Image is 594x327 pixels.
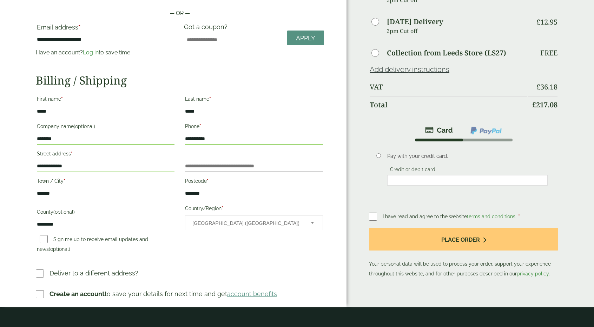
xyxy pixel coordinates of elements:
[37,121,175,133] label: Company name
[536,17,540,27] span: £
[536,82,557,92] bdi: 36.18
[36,74,324,87] h2: Billing / Shipping
[185,121,323,133] label: Phone
[518,214,520,219] abbr: required
[37,24,175,34] label: Email address
[40,235,48,243] input: Sign me up to receive email updates and news(optional)
[383,214,517,219] span: I have read and agree to the website
[49,289,277,299] p: to save your details for next time and get
[53,209,75,215] span: (optional)
[61,96,63,102] abbr: required
[37,149,175,161] label: Street address
[83,49,99,56] a: Log in
[425,126,453,134] img: stripe.png
[185,203,323,215] label: Country/Region
[71,151,73,156] abbr: required
[78,24,80,31] abbr: required
[36,9,324,18] p: — OR —
[540,49,557,57] p: Free
[387,167,438,174] label: Credit or debit card
[37,236,148,254] label: Sign me up to receive email updates and news
[387,152,548,160] p: Pay with your credit card.
[370,96,527,113] th: Total
[370,79,527,95] th: VAT
[37,176,175,188] label: Town / City
[389,177,546,183] iframe: Secure card payment input frame
[37,207,175,219] label: County
[287,31,324,46] a: Apply
[536,82,540,92] span: £
[184,23,230,34] label: Got a coupon?
[185,215,323,230] span: Country/Region
[49,290,105,298] strong: Create an account
[185,176,323,188] label: Postcode
[387,26,527,36] p: 2pm Cut off
[387,18,443,25] label: [DATE] Delivery
[296,34,315,42] span: Apply
[64,178,65,184] abbr: required
[192,216,302,231] span: United Kingdom (UK)
[227,290,277,298] a: account benefits
[209,96,211,102] abbr: required
[199,124,201,129] abbr: required
[369,228,558,251] button: Place order
[74,124,95,129] span: (optional)
[207,178,209,184] abbr: required
[49,268,138,278] p: Deliver to a different address?
[185,94,323,106] label: Last name
[532,100,536,109] span: £
[470,126,502,135] img: ppcp-gateway.png
[37,94,175,106] label: First name
[369,228,558,279] p: Your personal data will be used to process your order, support your experience throughout this we...
[49,246,70,252] span: (optional)
[532,100,557,109] bdi: 217.08
[387,49,506,56] label: Collection from Leeds Store (LS27)
[517,271,549,276] a: privacy policy
[370,65,449,74] a: Add delivery instructions
[536,17,557,27] bdi: 12.95
[467,214,515,219] a: terms and conditions
[222,206,223,211] abbr: required
[36,48,176,57] p: Have an account? to save time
